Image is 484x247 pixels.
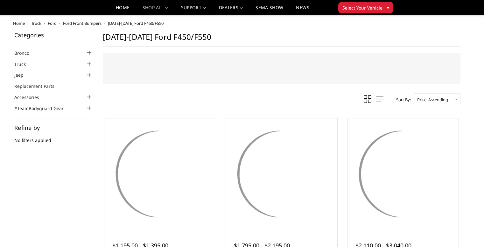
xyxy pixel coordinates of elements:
a: News [296,5,309,15]
a: Jeep [14,72,32,78]
a: Ford Front Bumpers [63,20,102,26]
div: No filters applied [14,125,93,150]
span: Select Your Vehicle [342,4,382,11]
a: Dealers [219,5,243,15]
span: [DATE]-[DATE] Ford F450/F550 [108,20,164,26]
a: Ford [48,20,57,26]
img: 2023-2025 Ford F450-550 - T2 Series - Extreme Front Bumper (receiver or winch) [349,120,457,228]
button: Select Your Vehicle [338,2,393,13]
a: Replacement Parts [14,83,62,89]
a: Bronco [14,50,37,56]
a: SEMA Show [256,5,283,15]
a: 2023-2025 Ford F450-550 - FT Series - Extreme Front Bumper 2023-2025 Ford F450-550 - FT Series - ... [228,120,336,228]
a: Home [13,20,25,26]
h5: Categories [14,32,93,38]
a: Accessories [14,94,47,101]
a: Home [116,5,130,15]
h5: Refine by [14,125,93,131]
a: #TeamBodyguard Gear [14,105,72,112]
a: Truck [14,61,34,67]
span: ▾ [387,4,389,11]
h1: [DATE]-[DATE] Ford F450/F550 [103,32,460,47]
label: Sort By: [393,95,411,104]
img: 2023-2025 Ford F450-550 - FT Series - Base Front Bumper [106,120,214,228]
a: Truck [31,20,41,26]
a: Support [181,5,206,15]
a: shop all [143,5,168,15]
